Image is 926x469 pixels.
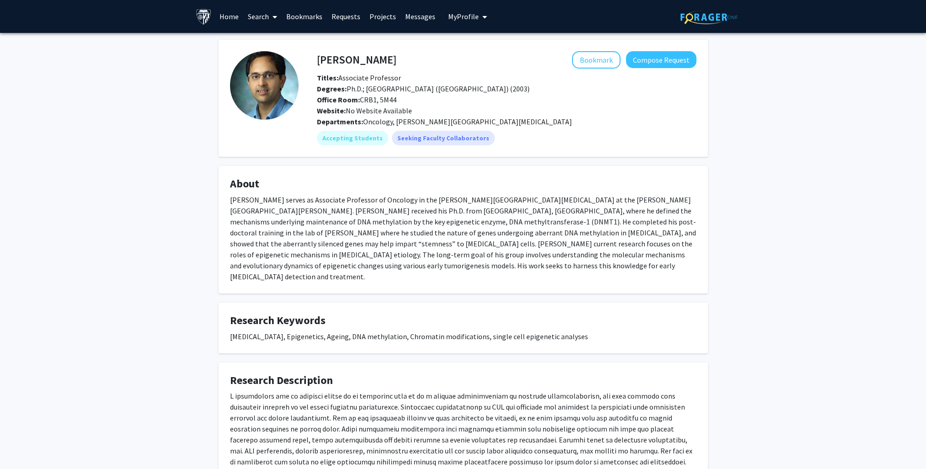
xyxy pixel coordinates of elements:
[196,9,212,25] img: Johns Hopkins University Logo
[363,117,572,126] span: Oncology, [PERSON_NAME][GEOGRAPHIC_DATA][MEDICAL_DATA]
[317,84,530,93] span: Ph.D.; [GEOGRAPHIC_DATA] ([GEOGRAPHIC_DATA]) (2003)
[243,0,282,32] a: Search
[317,106,346,115] b: Website:
[317,95,360,104] b: Office Room:
[327,0,365,32] a: Requests
[317,106,412,115] span: No Website Available
[572,51,621,69] button: Add Hari Easwaran to Bookmarks
[230,314,696,327] h4: Research Keywords
[230,177,696,191] h4: About
[317,73,401,82] span: Associate Professor
[887,428,919,462] iframe: Chat
[215,0,243,32] a: Home
[401,0,440,32] a: Messages
[230,51,299,120] img: Profile Picture
[448,12,479,21] span: My Profile
[317,73,338,82] b: Titles:
[230,374,696,387] h4: Research Description
[317,117,363,126] b: Departments:
[317,84,347,93] b: Degrees:
[282,0,327,32] a: Bookmarks
[626,51,696,68] button: Compose Request to Hari Easwaran
[230,331,696,342] div: [MEDICAL_DATA], Epigenetics, Ageing, DNA methylation, Chromatin modifications, single cell epigen...
[392,131,495,145] mat-chip: Seeking Faculty Collaborators
[317,51,396,68] h4: [PERSON_NAME]
[317,131,388,145] mat-chip: Accepting Students
[365,0,401,32] a: Projects
[317,95,396,104] span: CRB1, 5M44
[680,10,738,24] img: ForagerOne Logo
[230,194,696,282] div: [PERSON_NAME] serves as Associate Professor of Oncology in the [PERSON_NAME][GEOGRAPHIC_DATA][MED...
